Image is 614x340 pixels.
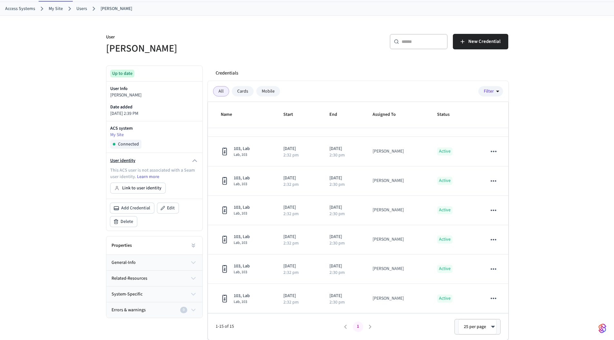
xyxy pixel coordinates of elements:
span: Lab, 103 [234,270,250,275]
p: 2:30 pm [329,124,345,128]
p: User Info [110,85,199,92]
span: Lab, 103 [234,211,250,216]
span: Add Credential [121,205,150,211]
span: related-resources [112,275,147,282]
span: 103, Lab [234,175,250,182]
div: 0 [180,307,187,313]
span: general-info [112,259,136,266]
p: Active [437,265,453,273]
p: 2:32 pm [283,124,299,128]
p: 2:30 pm [329,300,345,305]
span: Status [437,110,458,120]
button: related-resources [106,271,202,286]
p: 2:30 pm [329,212,345,216]
a: My Site [49,5,63,12]
span: 1-15 of 15 [216,323,340,330]
p: Active [437,177,453,185]
nav: pagination navigation [340,322,376,332]
div: [PERSON_NAME] [373,295,404,302]
p: [DATE] [283,293,314,299]
div: [PERSON_NAME] [373,177,404,184]
span: 103, Lab [234,204,250,211]
span: Delete [121,218,133,225]
p: 2:32 pm [283,241,299,245]
span: New Credential [468,37,501,46]
span: 103, Lab [234,145,250,152]
span: Start [283,110,301,120]
div: All [213,86,229,96]
a: [PERSON_NAME] [101,5,132,12]
button: system-specific [106,286,202,302]
a: Users [76,5,87,12]
span: 103, Lab [234,293,250,299]
p: [DATE] [329,145,357,152]
button: Add Credential [110,203,154,213]
span: Lab, 103 [234,182,250,187]
span: Assigned To [373,110,404,120]
button: Credentials [210,65,243,81]
button: Edit [157,203,179,213]
h5: [PERSON_NAME] [106,42,303,55]
span: Connected [118,141,139,147]
p: User [106,34,303,42]
p: Active [437,295,453,303]
p: 2:32 pm [283,300,299,305]
button: Filter [478,86,503,96]
p: [DATE] [329,204,357,211]
p: [DATE] [283,175,314,182]
div: [PERSON_NAME] [373,265,404,272]
div: Up to date [110,70,134,77]
span: Lab, 103 [234,240,250,245]
button: Delete [110,216,137,227]
p: 2:30 pm [329,182,345,187]
div: 25 per page [458,319,497,335]
span: Errors & warnings [112,307,146,314]
button: page 1 [353,322,363,332]
p: [DATE] [329,175,357,182]
button: Errors & warnings0 [106,302,202,318]
p: Active [437,147,453,155]
img: SeamLogoGradient.69752ec5.svg [599,323,606,334]
div: User identity [110,165,199,194]
p: [DATE] [329,263,357,270]
p: ACS system [110,125,199,132]
a: Learn more [137,174,159,180]
p: 2:32 pm [283,270,299,275]
p: 2:30 pm [329,153,345,157]
a: Access Systems [5,5,35,12]
div: [PERSON_NAME] [373,207,404,214]
button: general-info [106,255,202,270]
p: [DATE] [283,263,314,270]
span: 103, Lab [234,263,250,270]
p: Active [437,206,453,214]
div: Cards [232,86,254,96]
p: Date added [110,104,199,110]
div: Mobile [256,86,280,96]
p: [DATE] [329,293,357,299]
span: system-specific [112,291,142,298]
div: [PERSON_NAME] [373,236,404,243]
span: 103, Lab [234,234,250,240]
div: [PERSON_NAME] [373,148,404,155]
span: Edit [167,205,175,211]
p: [DATE] 2:39 PM [110,110,199,117]
p: 2:32 pm [283,153,299,157]
button: New Credential [453,34,508,49]
span: End [329,110,346,120]
span: Name [221,110,240,120]
a: My Site [110,132,199,138]
p: This ACS user is not associated with a Seam user identity. [110,167,199,180]
span: Lab, 103 [234,152,250,157]
p: 2:32 pm [283,182,299,187]
p: [DATE] [283,234,314,240]
p: [PERSON_NAME] [110,92,199,99]
h2: Properties [112,242,132,249]
span: Lab, 103 [234,299,250,305]
button: User identity [110,157,199,165]
p: 2:30 pm [329,270,345,275]
p: Active [437,235,453,244]
p: 2:30 pm [329,241,345,245]
p: [DATE] [283,145,314,152]
p: [DATE] [329,234,357,240]
button: Link to user identity [111,183,165,193]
